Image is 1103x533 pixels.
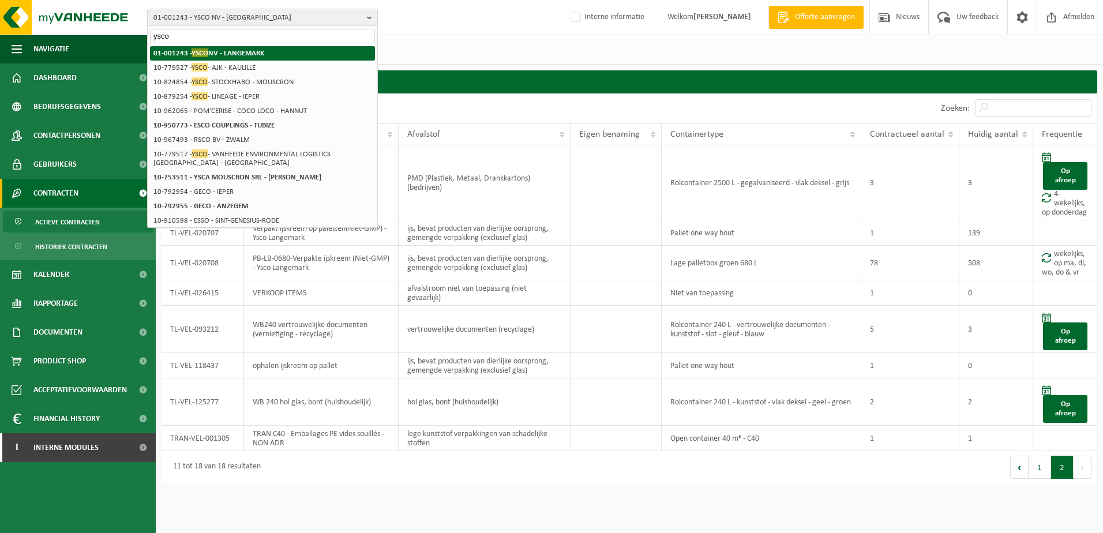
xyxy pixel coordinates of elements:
[162,280,244,306] td: TL-VEL-026415
[162,378,244,426] td: TL-VEL-125277
[670,130,723,139] span: Containertype
[1029,456,1051,479] button: 1
[399,306,570,353] td: vertrouwelijke documenten (recyclage)
[35,236,107,258] span: Historiek contracten
[861,353,959,378] td: 1
[162,220,244,246] td: TL-VEL-020707
[162,353,244,378] td: TL-VEL-118437
[162,70,1097,93] h2: Contracten
[33,92,101,121] span: Bedrijfsgegevens
[959,246,1033,280] td: 508
[150,29,375,43] input: Zoeken naar gekoppelde vestigingen
[662,353,862,378] td: Pallet one way hout
[33,260,69,289] span: Kalender
[150,185,375,199] li: 10-792954 - GECO - IEPER
[150,133,375,147] li: 10-967493 - RSCO BV - ZWALM
[33,404,100,433] span: Financial History
[33,150,77,179] span: Gebruikers
[153,174,321,181] strong: 10-753511 - YSCA MOUSCRON SRL - [PERSON_NAME]
[162,306,244,353] td: TL-VEL-093212
[162,246,244,280] td: TL-VEL-020708
[33,121,100,150] span: Contactpersonen
[33,318,82,347] span: Documenten
[167,457,261,478] div: 11 tot 18 van 18 resultaten
[1033,246,1097,280] td: wekelijks, op ma, di, wo, do & vr
[153,122,275,129] strong: 10-950773 - ESCO COUPLINGS - TUBIZE
[861,145,959,220] td: 3
[192,63,208,72] span: YSCO
[153,9,362,27] span: 01-001243 - YSCO NV - [GEOGRAPHIC_DATA]
[861,306,959,353] td: 5
[33,179,78,208] span: Contracten
[150,147,375,170] li: 10-779517 - - VANHEEDE ENVIRONMENTAL LOGISTICS [GEOGRAPHIC_DATA] - [GEOGRAPHIC_DATA]
[244,246,399,280] td: PB-LB-0680-Verpakte ijskreem (Niet-GMP) - Ysco Langemark
[33,433,99,462] span: Interne modules
[244,378,399,426] td: WB 240 hol glas, bont (huishoudelijk)
[150,61,375,75] li: 10-779527 - - AJK - KAULILLE
[192,48,208,57] span: YSCO
[1043,395,1087,423] a: Op afroep
[959,378,1033,426] td: 2
[1043,162,1087,190] a: Op afroep
[192,77,208,86] span: YSCO
[861,378,959,426] td: 2
[662,220,862,246] td: Pallet one way hout
[662,280,862,306] td: Niet van toepassing
[33,347,86,376] span: Product Shop
[1043,322,1087,350] a: Op afroep
[662,378,862,426] td: Rolcontainer 240 L - kunststof - vlak deksel - geel - groen
[244,306,399,353] td: WB240 vertrouwelijke documenten (vernietiging - recyclage)
[244,353,399,378] td: ophalen ijskreem op pallet
[407,130,440,139] span: Afvalstof
[150,75,375,89] li: 10-824854 - - STOCKHABO - MOUSCRON
[150,213,375,228] li: 10-910598 - ESSO - SINT-GENESIUS-RODE
[244,280,399,306] td: VERKOOP ITEMS
[1010,456,1029,479] button: Previous
[662,306,862,353] td: Rolcontainer 240 L - vertrouwelijke documenten - kunststof - slot - gleuf - blauw
[968,130,1018,139] span: Huidig aantal
[959,220,1033,246] td: 139
[579,130,640,139] span: Eigen benaming
[399,280,570,306] td: afvalstroom niet van toepassing (niet gevaarlijk)
[192,149,208,158] span: YSCO
[662,145,862,220] td: Rolcontainer 2500 L - gegalvaniseerd - vlak deksel - grijs
[662,246,862,280] td: Lage palletbox groen 680 L
[399,353,570,378] td: ijs, bevat producten van dierlijke oorsprong, gemengde verpakking (exclusief glas)
[959,280,1033,306] td: 0
[861,220,959,246] td: 1
[153,202,248,210] strong: 10-792955 - GECO - ANZEGEM
[33,289,78,318] span: Rapportage
[959,306,1033,353] td: 3
[35,211,100,233] span: Actieve contracten
[1042,130,1082,139] span: Frequentie
[941,104,970,113] label: Zoeken:
[3,235,153,257] a: Historiek contracten
[192,92,208,100] span: YSCO
[147,9,378,26] button: 01-001243 - YSCO NV - [GEOGRAPHIC_DATA]
[150,104,375,118] li: 10-962065 - POM'CERISE - COCO LOCO - HANNUT
[162,426,244,451] td: TRAN-VEL-001305
[399,378,570,426] td: hol glas, bont (huishoudelijk)
[3,211,153,232] a: Actieve contracten
[399,220,570,246] td: ijs, bevat producten van dierlijke oorsprong, gemengde verpakking (exclusief glas)
[33,376,127,404] span: Acceptatievoorwaarden
[861,426,959,451] td: 1
[1074,456,1091,479] button: Next
[768,6,864,29] a: Offerte aanvragen
[861,280,959,306] td: 1
[870,130,944,139] span: Contractueel aantal
[244,426,399,451] td: TRAN C40 - Emballages PE vides souillés - NON ADR
[792,12,858,23] span: Offerte aanvragen
[33,35,69,63] span: Navigatie
[959,145,1033,220] td: 3
[693,13,751,21] strong: [PERSON_NAME]
[399,145,570,220] td: PMD (Plastiek, Metaal, Drankkartons) (bedrijven)
[399,246,570,280] td: ijs, bevat producten van dierlijke oorsprong, gemengde verpakking (exclusief glas)
[399,426,570,451] td: lege kunststof verpakkingen van schadelijke stoffen
[12,433,22,462] span: I
[568,9,644,26] label: Interne informatie
[959,426,1033,451] td: 1
[153,48,264,57] strong: 01-001243 - NV - LANGEMARK
[33,63,77,92] span: Dashboard
[1051,456,1074,479] button: 2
